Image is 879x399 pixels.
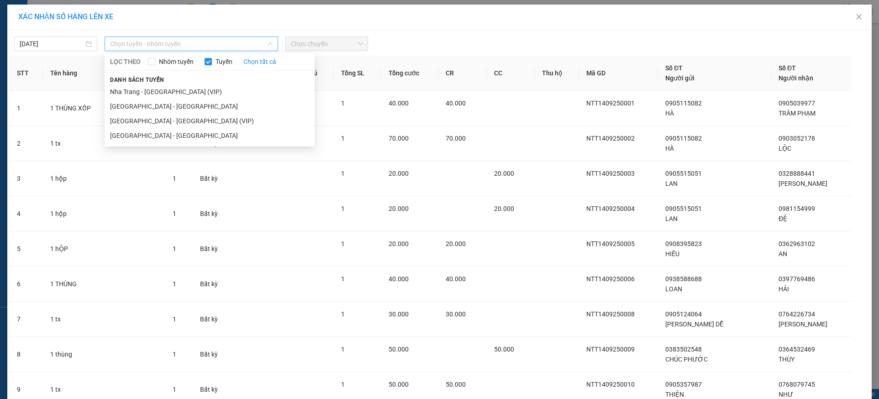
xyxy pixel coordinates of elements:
td: 8 [10,337,43,372]
span: 20.000 [389,170,409,177]
span: 1 [341,346,345,353]
td: 1 hộp [43,161,165,196]
span: 50.000 [494,346,514,353]
span: NTT1409250001 [586,100,635,107]
span: 0905515051 [665,170,702,177]
td: 2 [10,126,43,161]
span: Nhóm tuyến [155,57,197,67]
span: Người gửi [665,74,695,82]
span: 1 [173,315,176,323]
span: [PERSON_NAME] [779,320,827,328]
span: NTT1409250005 [586,240,635,247]
span: 1 [341,100,345,107]
span: ĐỆ [779,215,787,222]
span: 0938588688 [665,275,702,283]
span: Tuyến [212,57,236,67]
span: Danh sách tuyến [105,76,170,84]
img: logo.jpg [11,11,57,57]
span: 20.000 [494,170,514,177]
span: 50.000 [389,346,409,353]
span: 50.000 [389,381,409,388]
span: 40.000 [389,100,409,107]
span: THIỆN [665,391,684,398]
td: Bất kỳ [193,231,233,267]
span: XÁC NHẬN SỐ HÀNG LÊN XE [18,12,113,21]
span: 0908395823 [665,240,702,247]
span: LỘC [779,145,791,152]
span: 30.000 [446,310,466,318]
span: NTT1409250010 [586,381,635,388]
span: 70.000 [389,135,409,142]
span: CHÚC PHƯỚC [665,356,708,363]
span: 1 [173,210,176,217]
li: [GEOGRAPHIC_DATA] - [GEOGRAPHIC_DATA] [105,99,315,114]
span: 0364532469 [779,346,815,353]
span: 0905115082 [665,135,702,142]
span: 0905357987 [665,381,702,388]
span: 0328888441 [779,170,815,177]
td: 5 [10,231,43,267]
span: 1 [341,240,345,247]
span: 1 [341,205,345,212]
li: Nha Trang - [GEOGRAPHIC_DATA] (VIP) [105,84,315,99]
span: NHƯ [779,391,793,398]
span: 0362963102 [779,240,815,247]
span: 1 [173,386,176,393]
span: NTT1409250004 [586,205,635,212]
td: Bất kỳ [193,302,233,337]
span: 1 [173,175,176,182]
span: HÀ [665,110,674,117]
span: NTT1409250003 [586,170,635,177]
span: LAN [665,180,678,187]
span: 0905115082 [665,100,702,107]
span: HIẾU [665,250,679,257]
span: NTT1409250002 [586,135,635,142]
span: TRÂM PHẠM [779,110,816,117]
span: 50.000 [446,381,466,388]
td: Bất kỳ [193,337,233,372]
span: HẢI [779,285,789,293]
td: 4 [10,196,43,231]
th: STT [10,56,43,91]
span: 30.000 [389,310,409,318]
td: Bất kỳ [193,196,233,231]
span: 1 [341,310,345,318]
td: 1 THÙNG XỐP [43,91,165,126]
td: Bất kỳ [193,267,233,302]
span: Số ĐT [779,64,796,72]
td: 1 [10,91,43,126]
span: down [268,41,273,47]
button: Close [846,5,872,30]
img: logo.jpg [99,11,121,33]
span: NTT1409250009 [586,346,635,353]
td: 1 tx [43,126,165,161]
span: THÙY [779,356,795,363]
span: 20.000 [446,240,466,247]
td: 1 hỘP [43,231,165,267]
li: [GEOGRAPHIC_DATA] - [GEOGRAPHIC_DATA] (VIP) [105,114,315,128]
b: [PERSON_NAME] [11,59,52,102]
th: Tổng cước [381,56,438,91]
th: CC [487,56,535,91]
th: Tên hàng [43,56,165,91]
span: 40.000 [446,100,466,107]
span: 0383502548 [665,346,702,353]
td: 1 thùng [43,337,165,372]
span: 1 [173,351,176,358]
span: NTT1409250008 [586,310,635,318]
span: 0905124064 [665,310,702,318]
td: 1 hộp [43,196,165,231]
span: LAN [665,215,678,222]
span: close [855,13,863,21]
span: Người nhận [779,74,813,82]
span: 40.000 [446,275,466,283]
th: Tổng SL [334,56,381,91]
td: 6 [10,267,43,302]
span: 0981154999 [779,205,815,212]
span: 0768079745 [779,381,815,388]
span: 0905515051 [665,205,702,212]
span: [PERSON_NAME] DỄ [665,320,723,328]
span: 1 [341,381,345,388]
b: [DOMAIN_NAME] [77,35,126,42]
span: 20.000 [494,205,514,212]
